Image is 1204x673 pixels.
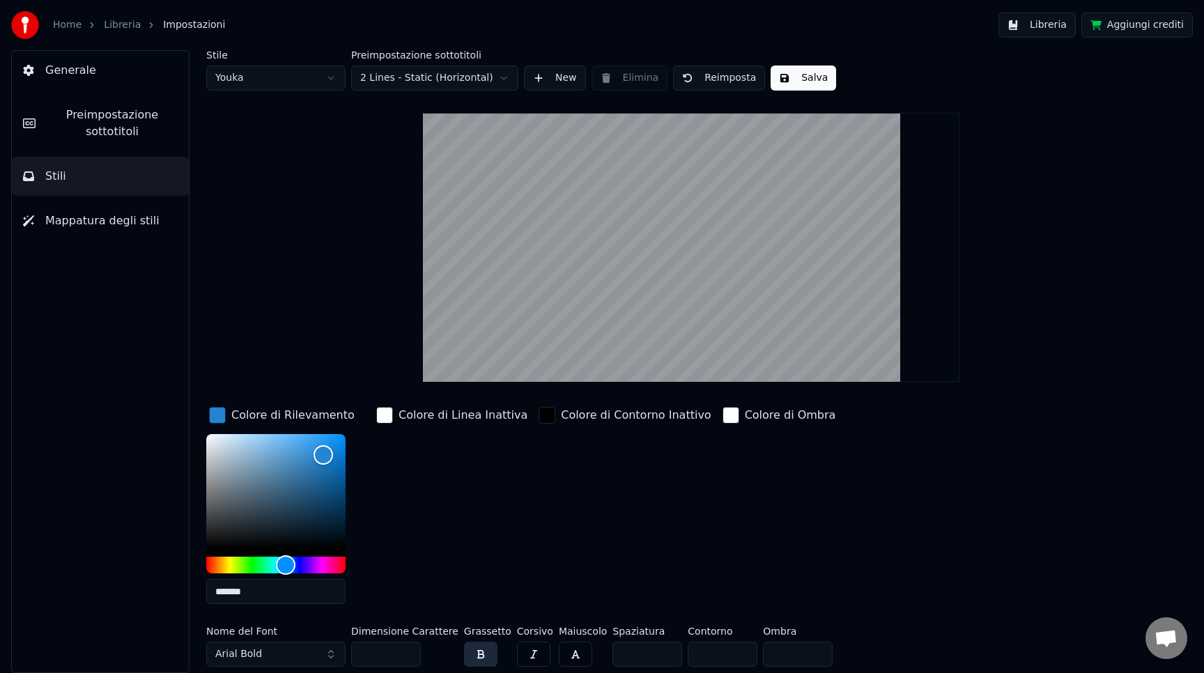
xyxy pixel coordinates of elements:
[206,434,346,548] div: Color
[12,95,189,151] button: Preimpostazione sottotitoli
[206,626,346,636] label: Nome del Font
[720,404,839,426] button: Colore di Ombra
[104,18,141,32] a: Libreria
[12,157,189,196] button: Stili
[351,626,458,636] label: Dimensione Carattere
[12,201,189,240] button: Mappatura degli stili
[464,626,511,636] label: Grassetto
[11,11,39,39] img: youka
[559,626,607,636] label: Maiuscolo
[745,407,836,424] div: Colore di Ombra
[206,404,357,426] button: Colore di Rilevamento
[45,62,96,79] span: Generale
[561,407,711,424] div: Colore di Contorno Inattivo
[399,407,527,424] div: Colore di Linea Inattiva
[231,407,355,424] div: Colore di Rilevamento
[1081,13,1193,38] button: Aggiungi crediti
[517,626,553,636] label: Corsivo
[524,65,586,91] button: New
[1145,617,1187,659] div: Aprire la chat
[688,626,757,636] label: Contorno
[12,51,189,90] button: Generale
[53,18,82,32] a: Home
[771,65,836,91] button: Salva
[163,18,225,32] span: Impostazioni
[373,404,530,426] button: Colore di Linea Inattiva
[45,212,160,229] span: Mappatura degli stili
[673,65,765,91] button: Reimposta
[45,168,66,185] span: Stili
[536,404,713,426] button: Colore di Contorno Inattivo
[206,557,346,573] div: Hue
[206,50,346,60] label: Stile
[351,50,518,60] label: Preimpostazione sottotitoli
[53,18,225,32] nav: breadcrumb
[47,107,178,140] span: Preimpostazione sottotitoli
[215,647,262,661] span: Arial Bold
[612,626,682,636] label: Spaziatura
[998,13,1076,38] button: Libreria
[763,626,833,636] label: Ombra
